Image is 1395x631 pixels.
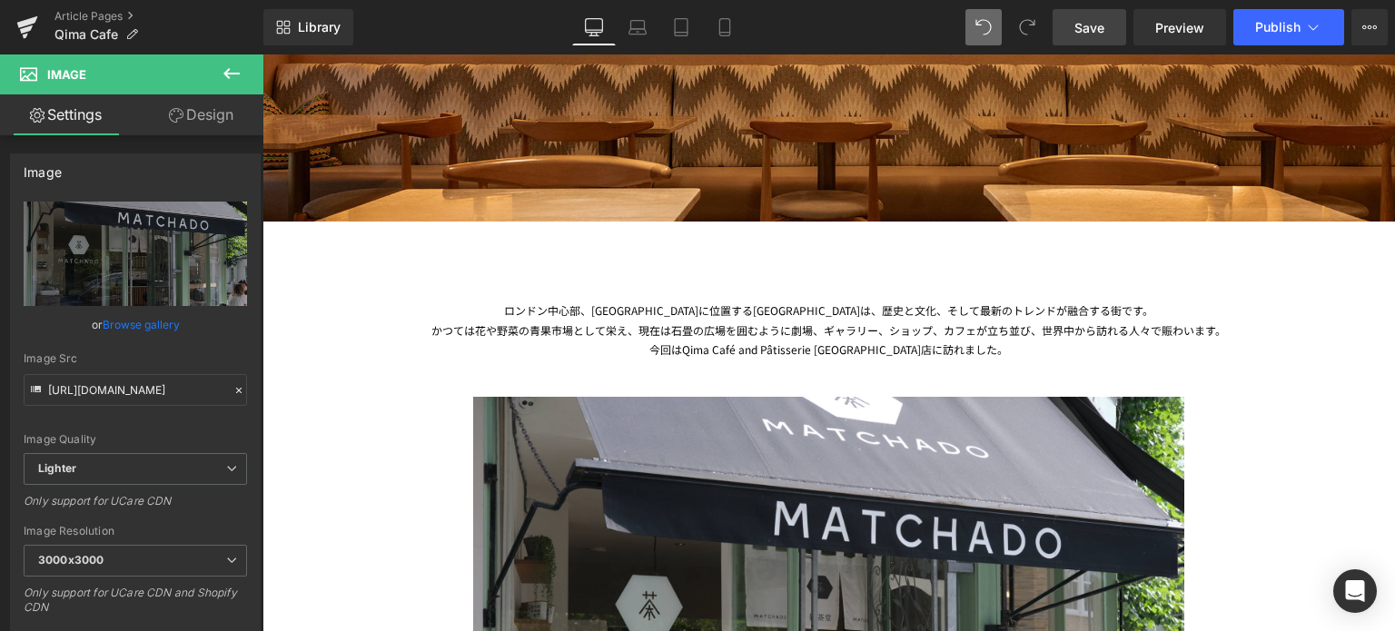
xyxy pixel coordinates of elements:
[24,374,247,406] input: Link
[1351,9,1388,45] button: More
[24,494,247,520] div: Only support for UCare CDN
[572,9,616,45] a: Desktop
[103,309,180,340] a: Browse gallery
[38,553,104,567] b: 3000x3000
[1255,20,1301,35] span: Publish
[24,433,247,446] div: Image Quality
[35,266,1098,286] div: かつては花や野菜の青果市場として栄え、現在は石畳の広場を囲むように劇場、ギャラリー、ショップ、カフェが立ち並び、世界中から訪れる人々で賑わいます。
[1009,9,1045,45] button: Redo
[659,9,703,45] a: Tablet
[1133,9,1226,45] a: Preview
[965,9,1002,45] button: Undo
[24,352,247,365] div: Image Src
[1333,569,1377,613] div: Open Intercom Messenger
[263,9,353,45] a: New Library
[1155,18,1204,37] span: Preview
[54,27,118,42] span: Qima Cafe
[35,285,1098,305] div: 今回はQima Café and Pâtisserie [GEOGRAPHIC_DATA]店に訪れました。
[298,19,341,35] span: Library
[24,586,247,626] div: Only support for UCare CDN and Shopify CDN
[24,315,247,334] div: or
[24,154,62,180] div: Image
[24,525,247,537] div: Image Resolution
[616,9,659,45] a: Laptop
[135,94,267,135] a: Design
[47,67,86,82] span: Image
[54,9,263,24] a: Article Pages
[1074,18,1104,37] span: Save
[35,246,1098,305] div: ロンドン中心部、[GEOGRAPHIC_DATA]に位置する[GEOGRAPHIC_DATA]は、歴史と文化、そして最新のトレンドが融合する街です。
[703,9,747,45] a: Mobile
[1233,9,1344,45] button: Publish
[38,461,76,475] b: Lighter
